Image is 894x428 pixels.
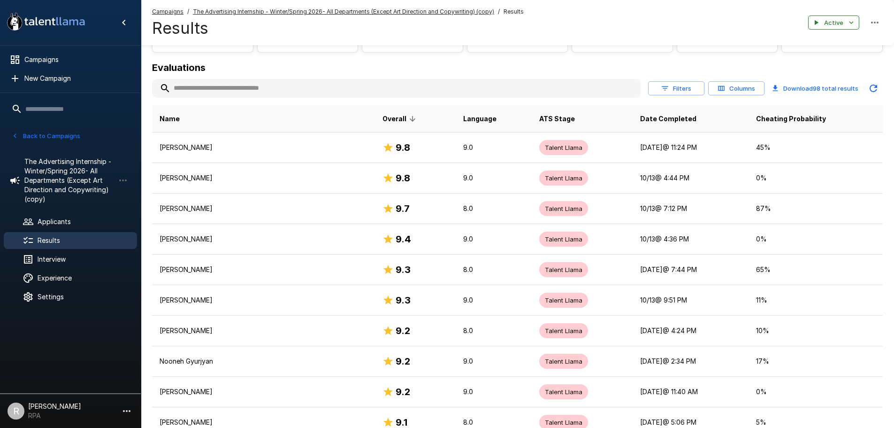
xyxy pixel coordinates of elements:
p: 0 % [756,234,875,244]
h6: 9.7 [396,201,410,216]
p: 0 % [756,173,875,183]
p: [PERSON_NAME] [160,234,367,244]
h6: 9.2 [396,354,410,369]
p: 17 % [756,357,875,366]
h6: 9.3 [396,262,411,277]
p: [PERSON_NAME] [160,173,367,183]
p: 87 % [756,204,875,213]
span: Language [463,113,497,125]
p: 8.0 [463,204,524,213]
span: Date Completed [640,113,696,125]
h6: 9.8 [396,140,410,155]
h6: 9.3 [396,293,411,308]
td: [DATE] @ 2:34 PM [633,346,749,377]
span: Talent Llama [539,235,588,244]
p: 9.0 [463,173,524,183]
span: Talent Llama [539,143,588,152]
p: [PERSON_NAME] [160,265,367,274]
p: 0 % [756,387,875,397]
p: 8.0 [463,418,524,427]
p: 5 % [756,418,875,427]
h6: 9.2 [396,384,410,399]
button: Columns [708,81,764,96]
span: Cheating Probability [756,113,826,125]
span: Talent Llama [539,174,588,183]
span: Talent Llama [539,418,588,427]
span: Talent Llama [539,204,588,213]
td: 10/13 @ 9:51 PM [633,285,749,316]
p: [PERSON_NAME] [160,387,367,397]
h6: 9.4 [396,232,411,247]
td: [DATE] @ 11:40 AM [633,377,749,407]
button: Active [808,16,859,30]
h6: 9.8 [396,171,410,186]
span: Results [504,7,524,16]
button: Filters [648,81,704,96]
span: / [498,7,500,16]
span: ATS Stage [539,113,575,125]
p: Nooneh Gyurjyan [160,357,367,366]
button: Updated Today - 8:01 AM [864,79,883,98]
span: Talent Llama [539,265,588,274]
span: Talent Llama [539,388,588,397]
span: Talent Llama [539,296,588,305]
p: 10 % [756,326,875,335]
p: [PERSON_NAME] [160,418,367,427]
span: / [187,7,189,16]
span: Name [160,113,180,125]
p: 65 % [756,265,875,274]
button: Download98 total results [768,79,862,98]
span: Talent Llama [539,327,588,335]
p: 9.0 [463,296,524,305]
p: 8.0 [463,265,524,274]
b: Evaluations [152,62,206,73]
span: Talent Llama [539,357,588,366]
p: [PERSON_NAME] [160,326,367,335]
p: 45 % [756,143,875,152]
td: 10/13 @ 4:44 PM [633,163,749,194]
p: 9.0 [463,387,524,397]
p: [PERSON_NAME] [160,143,367,152]
td: [DATE] @ 7:44 PM [633,255,749,285]
p: [PERSON_NAME] [160,296,367,305]
h4: Results [152,18,524,38]
span: Overall [382,113,419,125]
p: 8.0 [463,326,524,335]
h6: 9.2 [396,323,410,338]
td: [DATE] @ 11:24 PM [633,132,749,163]
td: 10/13 @ 4:36 PM [633,224,749,255]
u: The Advertising Internship - Winter/Spring 2026- All Departments (Except Art Direction and Copywr... [193,8,494,15]
p: 9.0 [463,357,524,366]
u: Campaigns [152,8,183,15]
p: [PERSON_NAME] [160,204,367,213]
td: 10/13 @ 7:12 PM [633,194,749,224]
p: 11 % [756,296,875,305]
td: [DATE] @ 4:24 PM [633,316,749,346]
p: 9.0 [463,234,524,244]
p: 9.0 [463,143,524,152]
